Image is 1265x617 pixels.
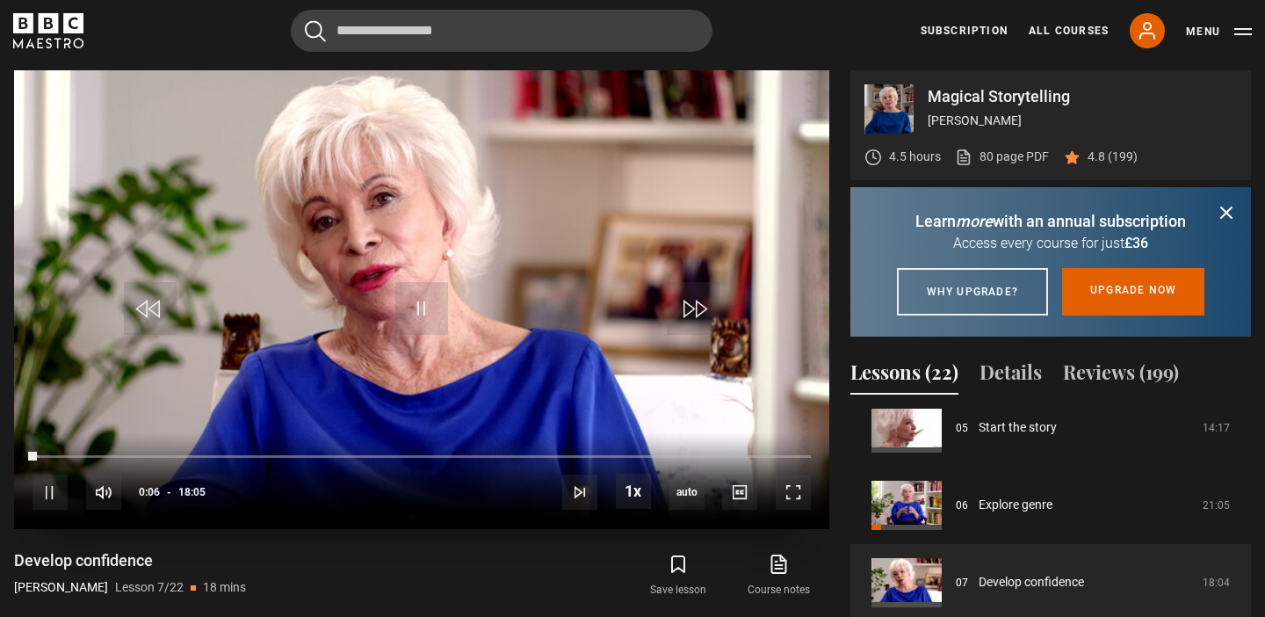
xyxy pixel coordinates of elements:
p: 18 mins [203,578,246,597]
button: Next Lesson [562,475,597,510]
a: Develop confidence [979,573,1084,592]
a: Why upgrade? [897,268,1048,316]
h1: Develop confidence [14,550,246,571]
button: Mute [86,475,121,510]
svg: BBC Maestro [13,13,83,48]
span: - [167,486,171,498]
a: Start the story [979,418,1057,437]
a: Subscription [921,23,1008,39]
a: Explore genre [979,496,1052,514]
p: [PERSON_NAME] [928,112,1237,130]
button: Details [979,358,1042,395]
p: 4.5 hours [889,148,941,166]
button: Submit the search query [305,20,326,42]
button: Lessons (22) [850,358,958,395]
div: Progress Bar [33,455,811,459]
video-js: Video Player [14,70,829,529]
button: Pause [33,475,68,510]
span: £36 [1124,235,1148,251]
span: 0:06 [139,476,160,508]
p: Access every course for just [871,233,1230,254]
i: more [956,212,993,230]
a: 80 page PDF [955,148,1049,166]
a: Upgrade now [1062,268,1204,316]
p: 4.8 (199) [1088,148,1138,166]
a: Course notes [729,550,829,601]
span: auto [669,475,705,510]
p: Learn with an annual subscription [871,209,1230,233]
button: Captions [722,475,757,510]
button: Fullscreen [776,475,811,510]
button: Save lesson [628,550,728,601]
p: Lesson 7/22 [115,578,184,597]
button: Toggle navigation [1186,23,1252,40]
p: [PERSON_NAME] [14,578,108,597]
div: Current quality: 1080p [669,475,705,510]
button: Playback Rate [616,474,651,509]
span: 18:05 [178,476,206,508]
input: Search [291,10,712,52]
button: Reviews (199) [1063,358,1179,395]
p: Magical Storytelling [928,89,1237,105]
a: All Courses [1029,23,1109,39]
